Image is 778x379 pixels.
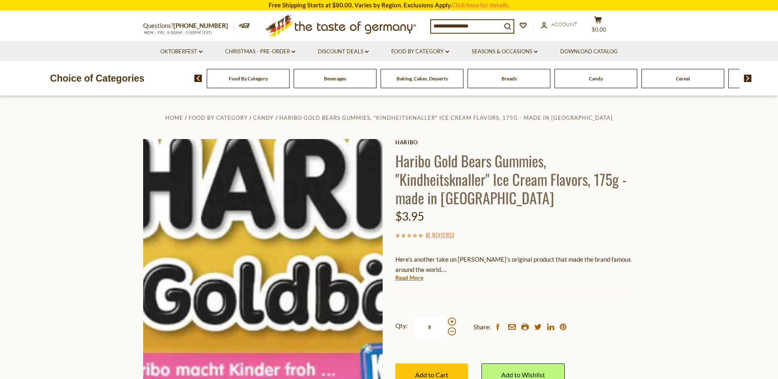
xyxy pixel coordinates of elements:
a: Haribo [395,139,635,146]
span: MON - FRI, 9:00AM - 5:00PM (EST) [143,30,213,35]
span: Add to Cart [415,371,448,379]
a: Breads [502,75,517,82]
a: 0 Reviews [427,231,452,240]
a: Candy [589,75,603,82]
span: Account [551,21,577,27]
img: next arrow [744,75,752,82]
img: Haribo Gold Bears Gummies, "Kindheitsknaller" Ice Cream Flavors, 175g - made in Germany [143,139,383,379]
p: Questions? [143,21,234,31]
a: Oktoberfest [160,47,203,56]
span: ( ) [426,231,454,239]
a: Beverages [324,75,346,82]
span: $0.00 [592,26,606,33]
a: Cereal [676,75,690,82]
a: Food By Category [229,75,268,82]
strong: Qty: [395,321,408,331]
a: Discount Deals [318,47,369,56]
a: Food By Category [189,114,248,121]
a: Christmas - PRE-ORDER [225,47,295,56]
a: Read More [395,274,423,282]
a: Home [165,114,183,121]
p: Here's another take on [PERSON_NAME]'s original product that made the brand famous around the world. [395,254,635,275]
a: [PHONE_NUMBER] [173,22,228,29]
img: previous arrow [194,75,202,82]
span: $3.95 [395,209,424,223]
h1: Haribo Gold Bears Gummies, "Kindheitsknaller" Ice Cream Flavors, 175g - made in [GEOGRAPHIC_DATA] [395,151,635,207]
button: $0.00 [586,16,611,37]
a: Food By Category [391,47,449,56]
a: Candy [253,114,274,121]
span: Share: [474,322,491,332]
a: Baking, Cakes, Desserts [397,75,448,82]
a: Click here for details. [452,1,510,9]
a: Account [541,20,577,29]
a: Download Catalog [560,47,618,56]
a: Haribo Gold Bears Gummies, "Kindheitsknaller" Ice Cream Flavors, 175g - made in [GEOGRAPHIC_DATA] [279,114,613,121]
a: Seasons & Occasions [472,47,538,56]
input: Qty: [413,316,447,338]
